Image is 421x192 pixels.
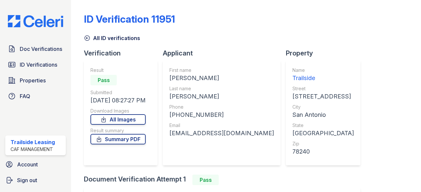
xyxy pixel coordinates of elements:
[84,34,140,42] a: All ID verifications
[11,138,55,146] div: Trailside Leasing
[90,134,146,144] a: Summary PDF
[17,176,37,184] span: Sign out
[292,147,354,156] div: 78240
[292,74,354,83] div: Trailside
[169,92,274,101] div: [PERSON_NAME]
[84,13,175,25] div: ID Verification 11951
[5,42,66,55] a: Doc Verifications
[84,175,366,185] div: Document Verification Attempt 1
[20,92,30,100] span: FAQ
[292,67,354,74] div: Name
[292,67,354,83] a: Name Trailside
[169,104,274,110] div: Phone
[169,67,274,74] div: First name
[169,74,274,83] div: [PERSON_NAME]
[20,45,62,53] span: Doc Verifications
[169,129,274,138] div: [EMAIL_ADDRESS][DOMAIN_NAME]
[292,140,354,147] div: Zip
[169,122,274,129] div: Email
[169,85,274,92] div: Last name
[84,49,163,58] div: Verification
[5,58,66,71] a: ID Verifications
[292,129,354,138] div: [GEOGRAPHIC_DATA]
[169,110,274,119] div: [PHONE_NUMBER]
[163,49,286,58] div: Applicant
[292,110,354,119] div: San Antonio
[20,61,57,69] span: ID Verifications
[292,104,354,110] div: City
[11,146,55,153] div: CAF Management
[292,92,354,101] div: [STREET_ADDRESS]
[17,160,38,168] span: Account
[286,49,366,58] div: Property
[90,96,146,105] div: [DATE] 08:27:27 PM
[192,175,219,185] div: Pass
[90,89,146,96] div: Submitted
[3,174,68,187] a: Sign out
[5,90,66,103] a: FAQ
[3,158,68,171] a: Account
[3,15,68,28] img: CE_Logo_Blue-a8612792a0a2168367f1c8372b55b34899dd931a85d93a1a3d3e32e68fde9ad4.png
[5,74,66,87] a: Properties
[90,108,146,114] div: Download Images
[90,127,146,134] div: Result summary
[90,67,146,74] div: Result
[20,76,46,84] span: Properties
[292,85,354,92] div: Street
[292,122,354,129] div: State
[90,114,146,125] a: All Images
[90,75,117,85] div: Pass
